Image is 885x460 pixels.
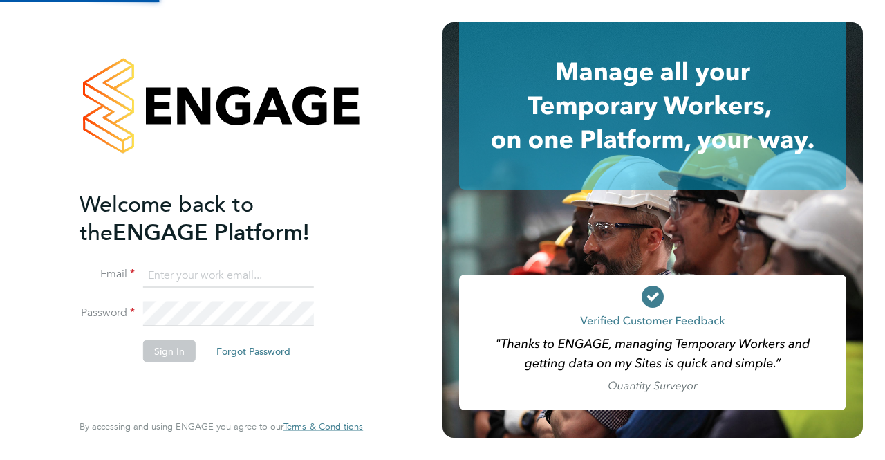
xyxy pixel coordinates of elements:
input: Enter your work email... [143,263,314,288]
label: Email [80,267,135,282]
span: By accessing and using ENGAGE you agree to our [80,421,363,432]
span: Welcome back to the [80,190,254,246]
button: Forgot Password [205,340,301,362]
label: Password [80,306,135,320]
span: Terms & Conditions [283,421,363,432]
a: Terms & Conditions [283,421,363,432]
h2: ENGAGE Platform! [80,190,349,246]
button: Sign In [143,340,196,362]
